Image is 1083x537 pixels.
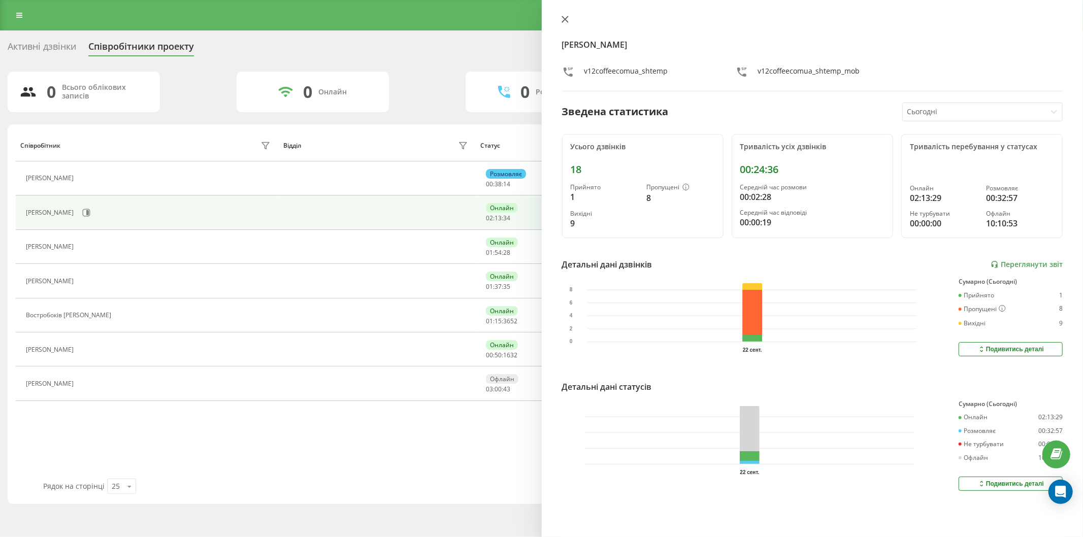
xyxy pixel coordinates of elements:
[62,82,126,100] font: Всього облікових записів
[490,170,522,178] font: Розмовляє
[486,180,493,188] font: 00
[959,342,1063,356] button: Подивитись деталі
[26,277,74,285] font: [PERSON_NAME]
[570,313,573,319] text: 4
[740,142,827,151] font: Тривалість усіх дзвінків
[562,105,669,118] font: Зведена статистика
[88,40,194,52] font: Співробітники проекту
[571,162,582,176] font: 18
[986,209,1010,218] font: Офлайн
[964,319,986,327] font: Вихідні
[562,381,652,392] font: Детальні дані статусів
[490,238,514,247] font: Онлайн
[1001,259,1063,269] font: Переглянути звіт
[8,40,76,52] font: Активні дзвінки
[910,142,1037,151] font: Тривалість перебування у статусах
[1048,480,1073,504] div: Open Intercom Messenger
[740,469,759,475] text: 22 сент.
[959,477,1063,491] button: Подивитись деталі
[502,180,503,188] font: :
[490,341,514,349] font: Онлайн
[740,183,807,191] font: Середній час розмови
[740,208,807,217] font: Середній час відповіді
[743,347,762,353] text: 22 сент.
[26,311,111,319] font: Востробоків [PERSON_NAME]
[986,184,1018,192] font: Розмовляє
[493,282,495,291] font: :
[490,272,514,281] font: Онлайн
[26,208,74,217] font: [PERSON_NAME]
[495,248,502,257] font: 54
[758,66,860,76] font: v12coffeecomua_shtemp_mob
[647,183,680,191] font: Пропущені
[910,192,941,204] font: 02:13:29
[26,174,74,182] font: [PERSON_NAME]
[47,81,56,103] font: 0
[986,218,1018,229] font: 10:10:53
[502,248,503,257] font: :
[562,259,652,270] font: Детальні дані дзвінків
[318,87,347,96] font: Онлайн
[571,191,575,203] font: 1
[303,81,312,103] font: 0
[964,305,997,313] font: Пропущені
[493,180,495,188] font: :
[486,214,493,222] font: 02
[1059,304,1063,313] font: 8
[503,180,510,188] font: 14
[503,214,510,222] font: 34
[486,351,510,359] font: 00:50:16
[486,248,493,257] font: 01
[740,162,779,176] font: 00:24:36
[536,87,585,96] font: Розмовляють
[570,287,573,293] text: 8
[510,317,517,325] font: 52
[112,481,120,491] font: 25
[959,277,1017,286] font: Сумарно (Сьогодні)
[1038,426,1063,435] font: 00:32:57
[493,214,495,222] font: :
[495,282,502,291] font: 37
[26,379,74,388] font: [PERSON_NAME]
[986,192,1018,204] font: 00:32:57
[502,214,503,222] font: :
[647,192,651,204] font: 8
[910,209,950,218] font: Не турбувати
[490,204,514,212] font: Онлайн
[493,385,495,393] font: :
[964,413,988,421] font: Онлайн
[510,351,517,359] font: 32
[495,180,502,188] font: 38
[986,480,1044,487] font: Подивитись деталі
[571,218,575,229] font: 9
[503,248,510,257] font: 28
[740,217,772,228] font: 00:00:19
[493,248,495,257] font: :
[570,326,573,331] text: 2
[1059,319,1063,327] font: 9
[964,291,994,299] font: Прийнято
[570,339,573,345] text: 0
[495,214,502,222] font: 13
[502,385,503,393] font: :
[1038,453,1063,462] font: 10:10:53
[959,399,1017,408] font: Сумарно (Сьогодні)
[991,260,1063,269] a: Переглянути звіт
[490,307,514,315] font: Онлайн
[480,141,500,150] font: Статус
[562,39,628,50] font: [PERSON_NAME]
[490,375,514,383] font: Офлайн
[486,282,493,291] font: 01
[1059,291,1063,299] font: 1
[986,346,1044,353] font: Подивитись деталі
[910,218,941,229] font: 00:00:00
[910,184,934,192] font: Онлайн
[503,385,510,393] font: 43
[571,209,593,218] font: Вихідні
[571,183,601,191] font: Прийнято
[740,191,772,203] font: 00:02:28
[486,385,493,393] font: 03
[571,142,626,151] font: Усього дзвінків
[584,66,668,76] font: v12coffeecomua_shtemp
[1038,440,1063,448] font: 00:00:00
